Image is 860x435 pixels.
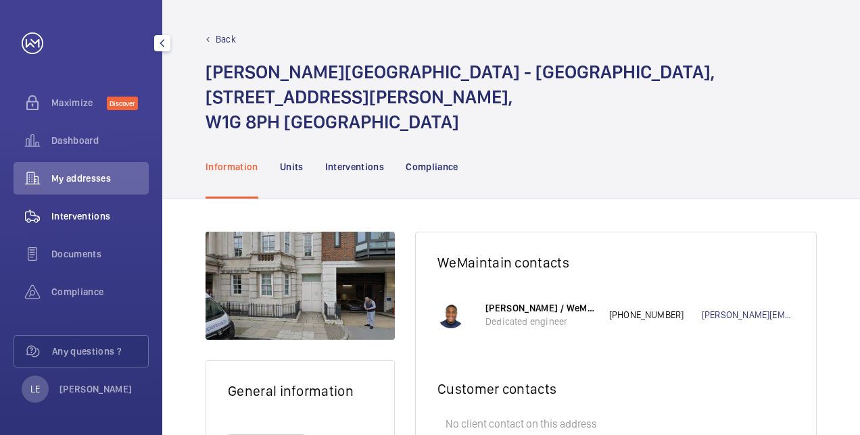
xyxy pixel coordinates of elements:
p: Compliance [406,160,458,174]
span: Documents [51,247,149,261]
span: My addresses [51,172,149,185]
h2: Customer contacts [437,380,794,397]
h2: WeMaintain contacts [437,254,794,271]
span: Compliance [51,285,149,299]
p: LE [30,382,40,396]
span: Interventions [51,209,149,223]
span: Any questions ? [52,344,148,358]
p: Interventions [325,160,385,174]
p: Dedicated engineer [485,315,596,328]
span: Maximize [51,96,107,109]
p: Units [280,160,304,174]
span: Dashboard [51,134,149,147]
a: [PERSON_NAME][EMAIL_ADDRESS][DOMAIN_NAME] [702,308,794,322]
p: [PHONE_NUMBER] [609,308,702,322]
p: Information [206,160,258,174]
span: Discover [107,97,138,110]
p: [PERSON_NAME] / WeMaintain UK [485,301,596,315]
h1: [PERSON_NAME][GEOGRAPHIC_DATA] - [GEOGRAPHIC_DATA], [STREET_ADDRESS][PERSON_NAME], W1G 8PH [GEOGR... [206,59,817,134]
p: [PERSON_NAME] [59,382,133,396]
h2: General information [228,382,373,399]
p: Back [216,32,236,46]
